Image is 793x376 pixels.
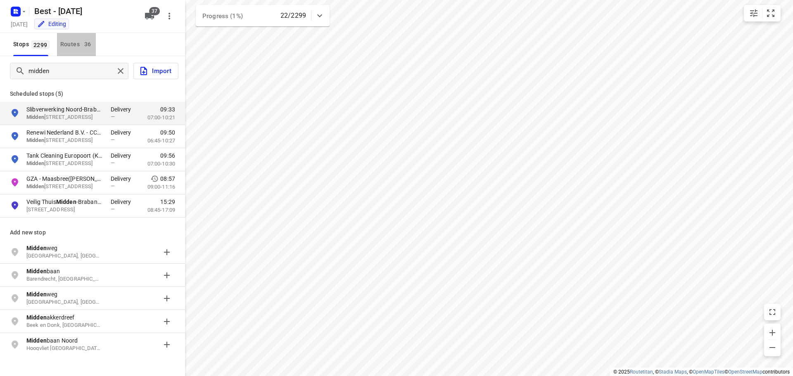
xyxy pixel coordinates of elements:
p: 09:00-11:16 [147,183,175,191]
p: Tank Cleaning Europoort (Kees in't Veen Beheer) - Moerdijk(Kim Nowak) [26,151,102,160]
b: Midden [26,314,47,321]
b: Midden [26,268,47,274]
p: 07:00-10:21 [147,114,175,122]
p: weg [26,290,102,298]
b: Midden [26,114,44,120]
a: OpenMapTiles [693,369,724,375]
li: © 2025 , © , © © contributors [613,369,790,375]
button: Map settings [746,5,762,21]
p: baan [26,267,102,275]
a: Routetitan [630,369,653,375]
p: Delivery [111,128,135,137]
p: Renewi Nederland B.V. - CCD Moerdijk(David Verwoert ) [26,128,102,137]
p: 07:00-10:30 [147,160,175,168]
b: Midden [26,291,47,298]
div: Progress (1%)22/2299 [196,5,330,26]
button: More [161,8,178,24]
span: 37 [149,7,160,15]
div: Routes [60,39,96,50]
p: 06:45-10:27 [147,137,175,145]
h5: Best - [DATE] [31,5,138,18]
b: Midden [26,137,44,143]
a: Stadia Maps [659,369,687,375]
p: Hoogvliet Rotterdam, Netherlands [26,345,102,352]
a: Import [128,63,178,79]
span: Import [139,66,171,76]
p: Paleisring 144, 5038WZ, Tilburg, NL [26,206,102,214]
p: Middenweg 1, 4782PM, Moerdijk, NL [26,160,102,168]
span: 09:50 [160,128,175,137]
a: OpenStreetMap [728,369,762,375]
p: Midden Peelweg 4, 5993RK, Maasbree, NL [26,183,102,191]
p: 22/2299 [280,11,306,21]
p: [GEOGRAPHIC_DATA], [GEOGRAPHIC_DATA] [26,252,102,260]
p: Middenweg 38, 4782PM, Moerdijk, NL [26,114,102,121]
span: — [111,114,115,120]
span: Stops [13,39,52,50]
b: Midden [56,199,76,205]
input: Add or search stops [28,65,114,78]
p: Middenweg 24, 4782PM, Moerdijk, NL [26,137,102,144]
span: 09:33 [160,105,175,114]
span: 2299 [31,40,50,49]
p: [GEOGRAPHIC_DATA], [GEOGRAPHIC_DATA] [26,298,102,306]
p: Delivery [111,105,135,114]
b: Midden [26,337,47,344]
b: Midden [26,160,44,166]
p: 08:45-17:09 [147,206,175,214]
span: 09:56 [160,151,175,160]
div: You are currently in edit mode. [37,20,66,28]
p: Add new stop [10,227,175,237]
button: 37 [141,8,158,24]
span: — [111,137,115,143]
p: GZA - Maasbree(Esther Elands) [26,175,102,183]
p: Delivery [111,151,135,160]
b: Midden [26,245,47,251]
span: 36 [82,40,93,48]
p: Veilig Thuis Midden-Brabant(Margit Dekkers) [26,198,102,206]
p: Slibverwerking Noord-Brabant N.V.([PERSON_NAME] ) [26,105,102,114]
span: — [111,183,115,189]
b: Midden [26,183,44,189]
p: Delivery [111,198,135,206]
span: 15:29 [160,198,175,206]
div: small contained button group [744,5,781,21]
p: baan Noord [26,336,102,345]
span: — [111,160,115,166]
button: Fit zoom [762,5,779,21]
h5: Project date [7,19,31,29]
button: Import [133,63,178,79]
p: Delivery [111,175,135,183]
p: weg [26,244,102,252]
span: Progress (1%) [202,12,243,20]
p: Barendrecht, [GEOGRAPHIC_DATA] [26,275,102,283]
p: akkerdreef [26,313,102,322]
p: Beek en Donk, [GEOGRAPHIC_DATA] [26,322,102,329]
span: — [111,206,115,212]
span: 08:57 [160,175,175,183]
svg: Early [150,175,159,183]
p: Scheduled stops ( 5 ) [10,89,175,99]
